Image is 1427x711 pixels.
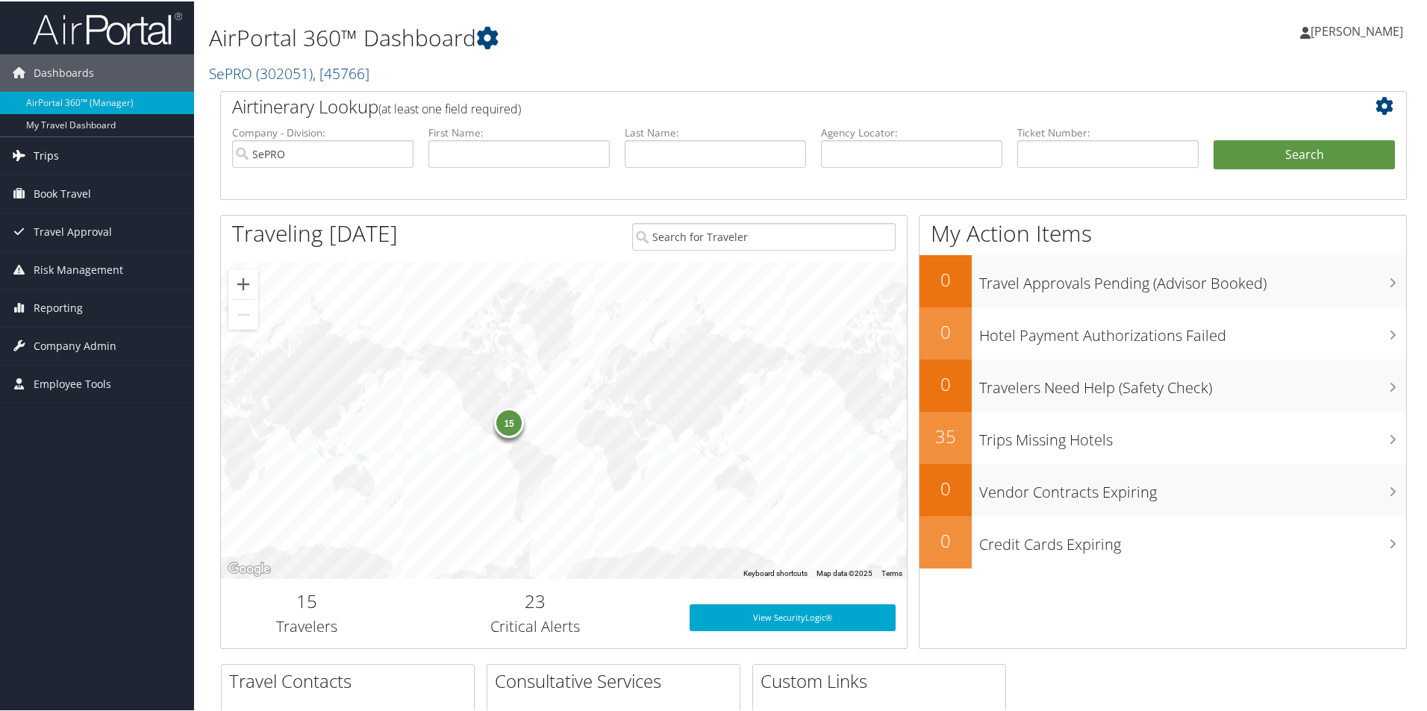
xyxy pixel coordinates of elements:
[34,364,111,401] span: Employee Tools
[228,268,258,298] button: Zoom in
[919,318,972,343] h2: 0
[33,10,182,45] img: airportal-logo.png
[428,124,610,139] label: First Name:
[209,21,1015,52] h1: AirPortal 360™ Dashboard
[404,587,667,613] h2: 23
[979,264,1406,292] h3: Travel Approvals Pending (Advisor Booked)
[256,62,313,82] span: ( 302051 )
[494,406,524,436] div: 15
[34,212,112,249] span: Travel Approval
[232,93,1296,118] h2: Airtinerary Lookup
[34,174,91,211] span: Book Travel
[979,369,1406,397] h3: Travelers Need Help (Safety Check)
[919,254,1406,306] a: 0Travel Approvals Pending (Advisor Booked)
[919,422,972,448] h2: 35
[378,99,521,116] span: (at least one field required)
[313,62,369,82] span: , [ 45766 ]
[625,124,806,139] label: Last Name:
[1300,7,1418,52] a: [PERSON_NAME]
[979,525,1406,554] h3: Credit Cards Expiring
[34,288,83,325] span: Reporting
[919,463,1406,515] a: 0Vendor Contracts Expiring
[919,474,972,500] h2: 0
[979,421,1406,449] h3: Trips Missing Hotels
[34,136,59,173] span: Trips
[919,306,1406,358] a: 0Hotel Payment Authorizations Failed
[919,266,972,291] h2: 0
[919,370,972,395] h2: 0
[34,53,94,90] span: Dashboards
[1311,22,1403,38] span: [PERSON_NAME]
[34,326,116,363] span: Company Admin
[919,410,1406,463] a: 35Trips Missing Hotels
[228,298,258,328] button: Zoom out
[495,667,740,692] h2: Consultative Services
[229,667,474,692] h2: Travel Contacts
[232,124,413,139] label: Company - Division:
[209,62,369,82] a: SePRO
[821,124,1002,139] label: Agency Locator:
[232,615,381,636] h3: Travelers
[919,216,1406,248] h1: My Action Items
[404,615,667,636] h3: Critical Alerts
[1017,124,1199,139] label: Ticket Number:
[919,515,1406,567] a: 0Credit Cards Expiring
[225,558,274,577] img: Google
[232,216,398,248] h1: Traveling [DATE]
[919,358,1406,410] a: 0Travelers Need Help (Safety Check)
[881,568,902,576] a: Terms (opens in new tab)
[632,222,896,249] input: Search for Traveler
[979,473,1406,501] h3: Vendor Contracts Expiring
[816,568,872,576] span: Map data ©2025
[232,587,381,613] h2: 15
[743,567,808,577] button: Keyboard shortcuts
[225,558,274,577] a: Open this area in Google Maps (opens a new window)
[690,603,896,630] a: View SecurityLogic®
[761,667,1005,692] h2: Custom Links
[919,527,972,552] h2: 0
[34,250,123,287] span: Risk Management
[979,316,1406,345] h3: Hotel Payment Authorizations Failed
[1214,139,1395,169] button: Search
